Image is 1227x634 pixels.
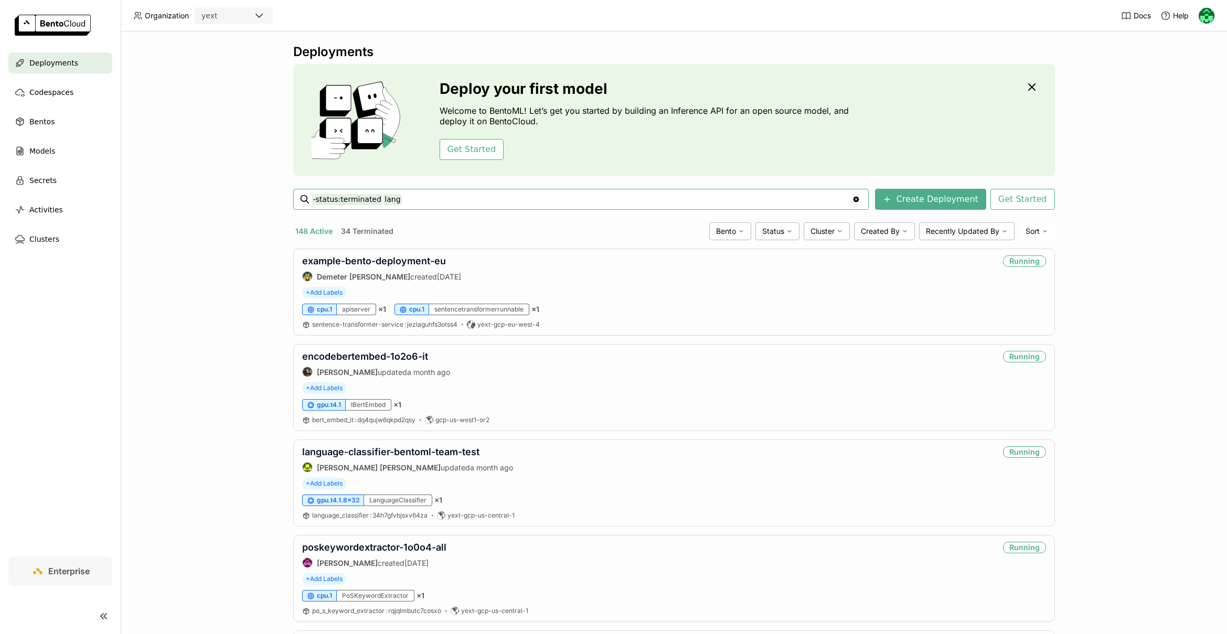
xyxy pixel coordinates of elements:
[477,320,540,329] span: yext-gcp-eu-west-4
[302,446,479,457] a: language-classifier-bentoml-team-test
[762,227,784,236] span: Status
[29,57,78,69] span: Deployments
[407,368,450,377] span: a month ago
[302,271,461,282] div: created
[29,145,55,157] span: Models
[317,305,332,314] span: cpu.1
[861,227,900,236] span: Created By
[302,462,513,472] div: updated
[1003,255,1046,267] div: Running
[29,203,63,216] span: Activities
[1173,11,1189,20] span: Help
[15,15,91,36] img: logo
[716,227,736,236] span: Bento
[8,556,112,586] a: Enterprise
[312,416,415,424] a: bert_embed_it:dq4qujw6qkpd2qsy
[810,227,835,236] span: Cluster
[440,80,854,97] h3: Deploy your first model
[302,478,346,489] span: +Add Labels
[429,304,529,315] div: sentencetransformerrunnable
[293,224,335,238] button: 148 Active
[29,233,59,245] span: Clusters
[302,351,428,362] a: encodebertembed-1o2o6-it
[709,222,751,240] div: Bento
[1199,8,1214,24] img: Ariana Martino
[8,170,112,191] a: Secrets
[29,86,73,99] span: Codespaces
[317,592,332,600] span: cpu.1
[854,222,915,240] div: Created By
[434,496,442,505] span: × 1
[1003,542,1046,553] div: Running
[317,558,378,567] strong: [PERSON_NAME]
[302,367,450,377] div: updated
[303,463,312,472] img: Jian Shen Yap
[317,401,341,409] span: gpu.t4.1
[409,305,424,314] span: cpu.1
[201,10,217,21] div: yext
[312,511,428,520] a: language_classifier:34h7gfvbjsxv64za
[302,573,346,585] span: +Add Labels
[1026,227,1040,236] span: Sort
[852,195,860,203] svg: Clear value
[29,174,57,187] span: Secrets
[302,81,414,159] img: cover onboarding
[302,382,346,394] span: +Add Labels
[303,367,312,377] img: Ryan Pope
[293,44,1055,60] div: Deployments
[1121,10,1151,21] a: Docs
[919,222,1015,240] div: Recently Updated By
[8,229,112,250] a: Clusters
[312,607,441,615] span: po_s_keyword_extractor rqjqlmbutc7cosxo
[926,227,999,236] span: Recently Updated By
[302,255,446,266] a: example-bento-deployment-eu
[386,607,387,615] span: :
[48,566,90,576] span: Enterprise
[337,590,414,601] div: PoSKeywordExtractor
[435,416,489,424] span: gcp-us-west1-or2
[145,11,189,20] span: Organization
[337,304,376,315] div: apiserver
[346,399,391,411] div: IBertEmbed
[218,11,219,22] input: Selected yext.
[1019,222,1055,240] div: Sort
[370,511,371,519] span: :
[8,111,112,132] a: Bentos
[312,191,852,208] input: Search
[875,189,986,210] button: Create Deployment
[312,511,428,519] span: language_classifier 34h7gfvbjsxv64za
[302,542,446,553] a: poskeywordextractor-1o0o4-all
[317,463,441,472] strong: [PERSON_NAME] [PERSON_NAME]
[317,496,359,504] span: gpu.t4.1.8x32
[29,115,55,128] span: Bentos
[312,320,457,328] span: sentence-transformer-service jezlaguhfs3otss4
[317,272,410,281] strong: Demeter [PERSON_NAME]
[8,141,112,162] a: Models
[1003,351,1046,362] div: Running
[804,222,850,240] div: Cluster
[440,105,854,126] p: Welcome to BentoML! Let’s get you started by building an Inference API for an open source model, ...
[8,82,112,103] a: Codespaces
[8,52,112,73] a: Deployments
[312,416,415,424] span: bert_embed_it dq4qujw6qkpd2qsy
[302,287,346,298] span: +Add Labels
[461,607,528,615] span: yext-gcp-us-central-1
[990,189,1055,210] button: Get Started
[303,558,312,567] img: Vera Almady-Palotai
[317,368,378,377] strong: [PERSON_NAME]
[531,305,539,314] span: × 1
[378,305,386,314] span: × 1
[447,511,515,520] span: yext-gcp-us-central-1
[312,607,441,615] a: po_s_keyword_extractor:rqjqlmbutc7cosxo
[404,558,429,567] span: [DATE]
[312,320,457,329] a: sentence-transformer-service:jezlaguhfs3otss4
[1134,11,1151,20] span: Docs
[417,591,424,600] span: × 1
[355,416,356,424] span: :
[755,222,799,240] div: Status
[1160,10,1189,21] div: Help
[303,272,312,281] img: Demeter Dobos
[302,557,446,568] div: created
[440,139,504,160] button: Get Started
[470,463,513,472] span: a month ago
